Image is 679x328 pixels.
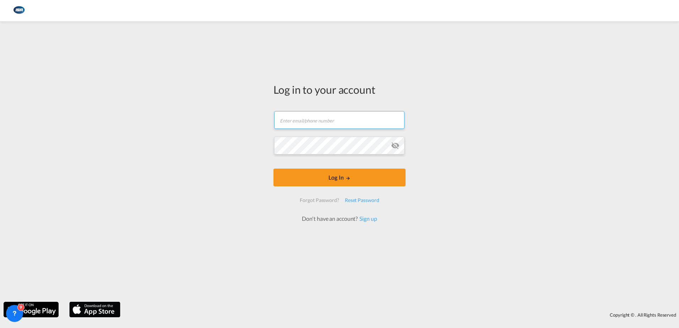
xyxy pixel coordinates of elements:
[124,309,679,321] div: Copyright © . All Rights Reserved
[342,194,382,207] div: Reset Password
[11,3,27,19] img: 1aa151c0c08011ec8d6f413816f9a227.png
[294,215,385,223] div: Don't have an account?
[274,111,404,129] input: Enter email/phone number
[358,215,377,222] a: Sign up
[391,141,400,150] md-icon: icon-eye-off
[69,301,121,318] img: apple.png
[273,169,406,186] button: LOGIN
[297,194,342,207] div: Forgot Password?
[273,82,406,97] div: Log in to your account
[5,291,30,317] iframe: Chat
[3,301,59,318] img: google.png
